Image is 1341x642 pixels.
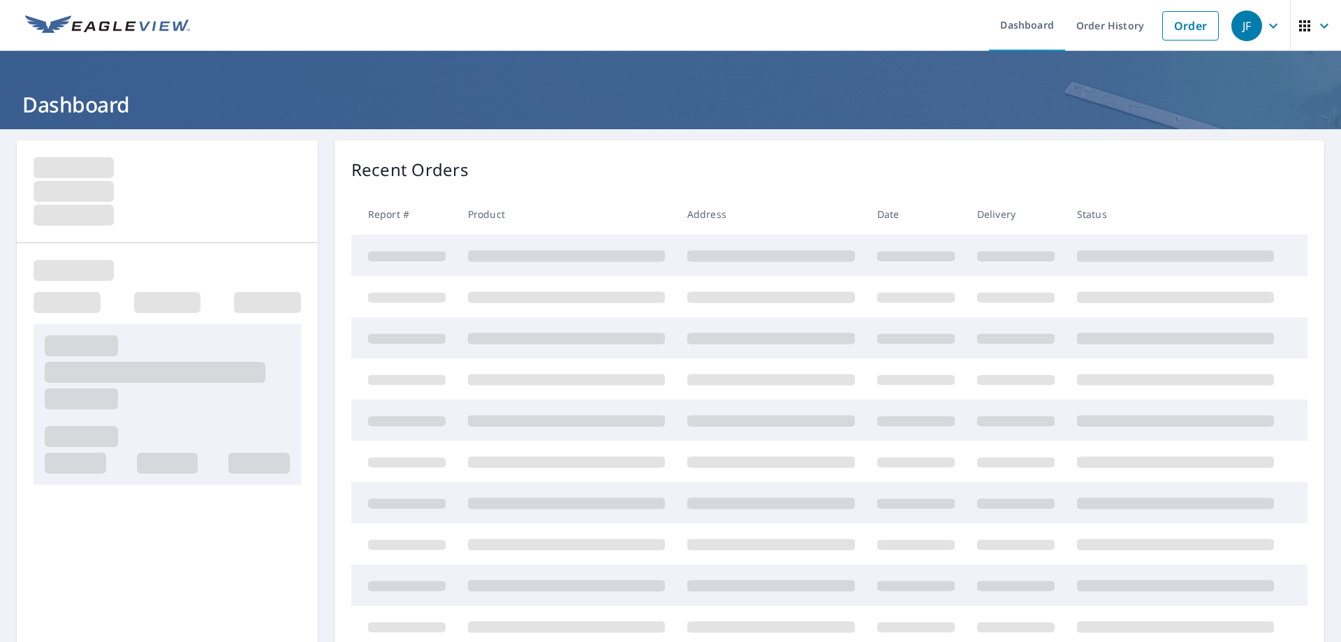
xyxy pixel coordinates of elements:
a: Order [1162,11,1219,41]
th: Date [866,194,966,235]
th: Delivery [966,194,1066,235]
div: JF [1231,10,1262,41]
p: Recent Orders [351,157,469,182]
th: Product [457,194,676,235]
th: Status [1066,194,1285,235]
img: EV Logo [25,15,190,36]
th: Report # [351,194,457,235]
h1: Dashboard [17,90,1324,119]
th: Address [676,194,866,235]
